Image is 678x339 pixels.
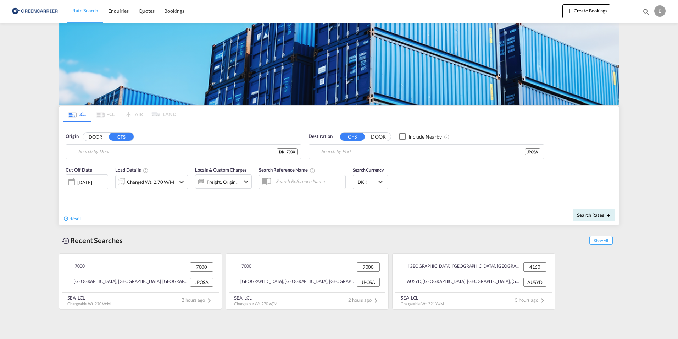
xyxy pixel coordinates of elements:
[562,4,610,18] button: icon-plus 400-fgCreate Bookings
[577,212,611,218] span: Search Rates
[78,146,277,157] input: Search by Door
[523,262,546,271] div: 4160
[392,253,555,310] recent-search-card: [GEOGRAPHIC_DATA], [GEOGRAPHIC_DATA], [GEOGRAPHIC_DATA], [GEOGRAPHIC_DATA], [GEOGRAPHIC_DATA], [G...
[573,209,615,221] button: Search Ratesicon-arrow-right
[654,5,666,17] div: E
[207,177,240,187] div: Freight Origin Destination
[77,179,92,185] div: [DATE]
[357,278,380,287] div: JPOSA
[309,133,333,140] span: Destination
[115,167,149,173] span: Load Details
[234,295,277,301] div: SEA-LCL
[401,262,522,271] div: Assendrup, Broksoe, Buske, Gelsted, Gunderslev, Gunderslevholm, Hæggerup, Herluflille, Herlufmagl...
[63,215,69,222] md-icon: icon-refresh
[143,168,149,173] md-icon: Chargeable Weight
[108,8,129,14] span: Enquiries
[67,295,111,301] div: SEA-LCL
[66,189,71,198] md-datepicker: Select
[401,301,444,306] span: Chargeable Wt. 2.21 W/M
[523,278,546,287] div: AUSYD
[409,133,442,140] div: Include Nearby
[242,177,250,186] md-icon: icon-chevron-down
[69,215,81,221] span: Reset
[195,167,247,173] span: Locals & Custom Charges
[401,295,444,301] div: SEA-LCL
[109,133,134,141] button: CFS
[68,278,188,287] div: JPOSA, Osaka, Japan, Greater China & Far East Asia, Asia Pacific
[115,175,188,189] div: Charged Wt: 2.70 W/Micon-chevron-down
[63,106,176,122] md-pagination-wrapper: Use the left and right arrow keys to navigate between tabs
[62,237,70,245] md-icon: icon-backup-restore
[83,133,108,141] button: DOOR
[67,301,111,306] span: Chargeable Wt. 2.70 W/M
[525,148,540,155] div: JPOSA
[353,167,384,173] span: Search Currency
[279,149,295,154] span: DK - 7000
[366,133,391,141] button: DOOR
[357,179,377,185] span: DKK
[589,236,613,245] span: Show All
[538,296,547,305] md-icon: icon-chevron-right
[139,8,154,14] span: Quotes
[399,133,442,140] md-checkbox: Checkbox No Ink
[72,7,98,14] span: Rate Search
[606,213,611,218] md-icon: icon-arrow-right
[309,145,544,159] md-input-container: Osaka, JPOSA
[66,133,78,140] span: Origin
[234,262,251,271] div: 7000
[642,8,650,16] md-icon: icon-magnify
[259,167,315,173] span: Search Reference Name
[642,8,650,18] div: icon-magnify
[63,215,81,223] div: icon-refreshReset
[372,296,380,305] md-icon: icon-chevron-right
[68,262,85,271] div: 7000
[59,23,619,105] img: GreenCarrierFCL_LCL.png
[565,6,574,15] md-icon: icon-plus 400-fg
[182,297,213,303] span: 2 hours ago
[164,8,184,14] span: Bookings
[348,297,380,303] span: 2 hours ago
[226,253,389,310] recent-search-card: 7000 7000[GEOGRAPHIC_DATA], [GEOGRAPHIC_DATA], [GEOGRAPHIC_DATA], [GEOGRAPHIC_DATA] & [GEOGRAPHIC...
[63,106,91,122] md-tab-item: LCL
[127,177,174,187] div: Charged Wt: 2.70 W/M
[205,296,213,305] md-icon: icon-chevron-right
[321,146,525,157] input: Search by Port
[177,178,186,186] md-icon: icon-chevron-down
[357,177,384,187] md-select: Select Currency: kr DKKDenmark Krone
[310,168,315,173] md-icon: Your search will be saved by the below given name
[66,167,92,173] span: Cut Off Date
[195,174,252,189] div: Freight Origin Destinationicon-chevron-down
[515,297,547,303] span: 3 hours ago
[234,278,355,287] div: JPOSA, Osaka, Japan, Greater China & Far East Asia, Asia Pacific
[272,176,345,187] input: Search Reference Name
[59,253,222,310] recent-search-card: 7000 7000[GEOGRAPHIC_DATA], [GEOGRAPHIC_DATA], [GEOGRAPHIC_DATA], [GEOGRAPHIC_DATA] & [GEOGRAPHIC...
[401,278,522,287] div: AUSYD, Sydney, Australia, Oceania, Oceania
[59,122,619,225] div: Origin DOOR CFS DK-7000, Boegeskov, Boerup, Bredstr. Lund, Bredstrup, Broendsted, Brovad, Christi...
[190,278,213,287] div: JPOSA
[59,232,126,248] div: Recent Searches
[357,262,380,271] div: 7000
[234,301,277,306] span: Chargeable Wt. 2.70 W/M
[444,134,450,140] md-icon: Unchecked: Ignores neighbouring ports when fetching rates.Checked : Includes neighbouring ports w...
[66,174,108,189] div: [DATE]
[66,145,301,159] md-input-container: DK-7000, Boegeskov, Boerup, Bredstr. Lund, Bredstrup, Broendsted, Brovad, Christians, Egeskov, Eg...
[340,133,365,141] button: CFS
[11,3,59,19] img: b0b18ec08afe11efb1d4932555f5f09d.png
[190,262,213,271] div: 7000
